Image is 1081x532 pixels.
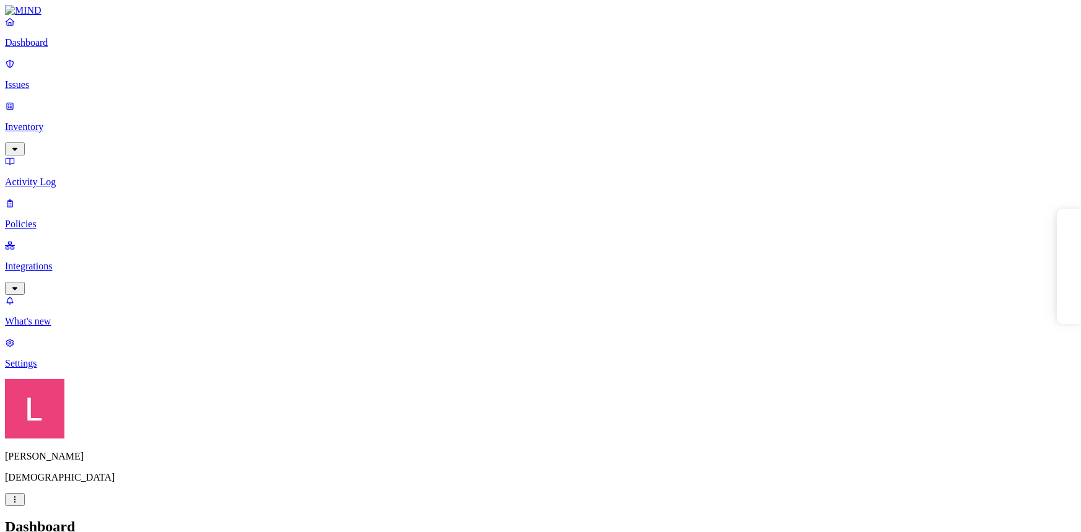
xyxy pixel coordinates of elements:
a: Integrations [5,240,1076,293]
p: Inventory [5,121,1076,133]
a: Issues [5,58,1076,90]
p: Activity Log [5,177,1076,188]
a: Policies [5,198,1076,230]
p: [DEMOGRAPHIC_DATA] [5,472,1076,483]
p: Settings [5,358,1076,369]
p: [PERSON_NAME] [5,451,1076,462]
p: Integrations [5,261,1076,272]
p: Policies [5,219,1076,230]
img: Landen Brown [5,379,64,438]
a: What's new [5,295,1076,327]
a: Settings [5,337,1076,369]
a: Inventory [5,100,1076,154]
a: MIND [5,5,1076,16]
p: Dashboard [5,37,1076,48]
p: Issues [5,79,1076,90]
a: Dashboard [5,16,1076,48]
p: What's new [5,316,1076,327]
a: Activity Log [5,155,1076,188]
img: MIND [5,5,42,16]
